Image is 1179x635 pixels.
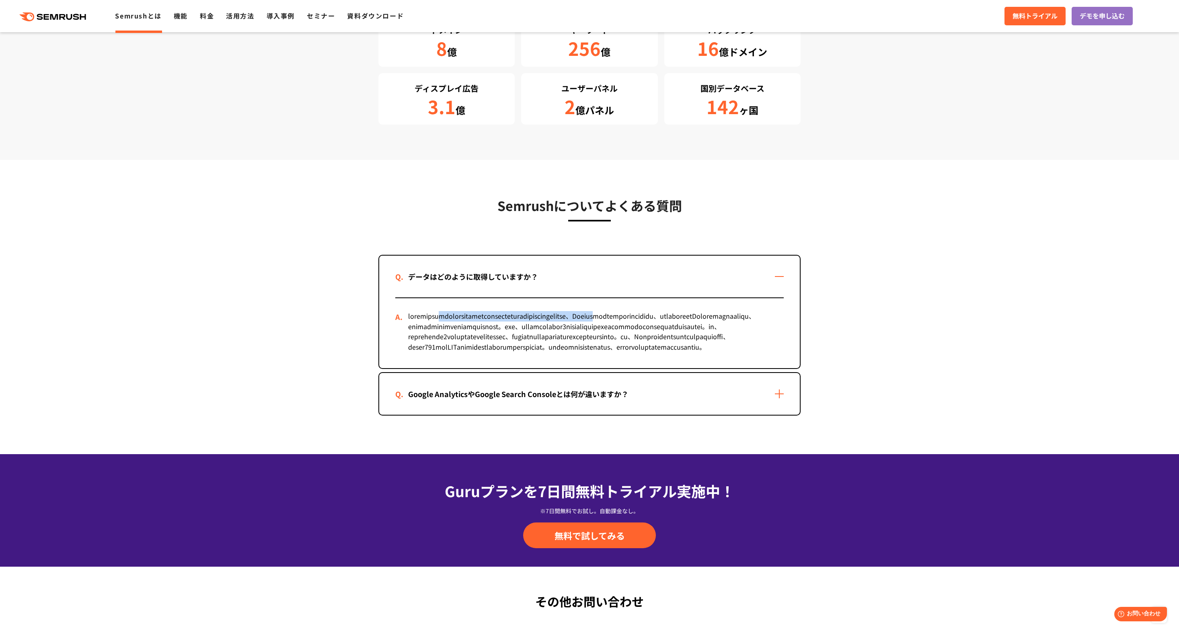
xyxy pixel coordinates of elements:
[525,38,653,59] div: 億
[1080,11,1125,21] span: デモを申し込む
[668,38,797,59] div: 億ドメイン
[382,82,511,95] div: ディスプレイ広告
[575,480,735,501] span: 無料トライアル実施中！
[307,11,335,20] a: セミナー
[1004,7,1066,25] a: 無料トライアル
[668,82,797,95] div: 国別データベース
[174,11,188,20] a: 機能
[347,11,404,20] a: 資料ダウンロード
[378,507,801,515] div: ※7日間無料でお試し。自動課金なし。
[525,96,653,118] div: 億パネル
[523,522,656,548] a: 無料で試してみる
[436,35,447,61] span: 8
[568,35,601,61] span: 256
[1072,7,1133,25] a: デモを申し込む
[428,93,456,119] span: 3.1
[226,11,254,20] a: 活用方法
[555,529,625,541] span: 無料で試してみる
[378,480,801,502] div: Guruプランを7日間
[395,388,641,400] div: Google AnalyticsやGoogle Search Consoleとは何が違いますか？
[115,11,161,20] a: Semrushとは
[565,93,575,119] span: 2
[525,82,653,95] div: ユーザーパネル
[1107,604,1170,626] iframe: Help widget launcher
[267,11,295,20] a: 導入事例
[395,298,784,368] div: loremipsumdolorsitametconsecteturadipiscingelitse、Doeiusmodtemporincididu、utlaboreetDoloremagnaal...
[395,271,551,283] div: データはどのように取得していますか？
[668,96,797,118] div: ヶ国
[382,96,511,118] div: 億
[378,195,801,215] h3: Semrushについてよくある質問
[707,93,739,119] span: 142
[382,38,511,59] div: 億
[378,592,801,610] div: その他お問い合わせ
[200,11,214,20] a: 料金
[697,35,719,61] span: 16
[1013,11,1058,21] span: 無料トライアル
